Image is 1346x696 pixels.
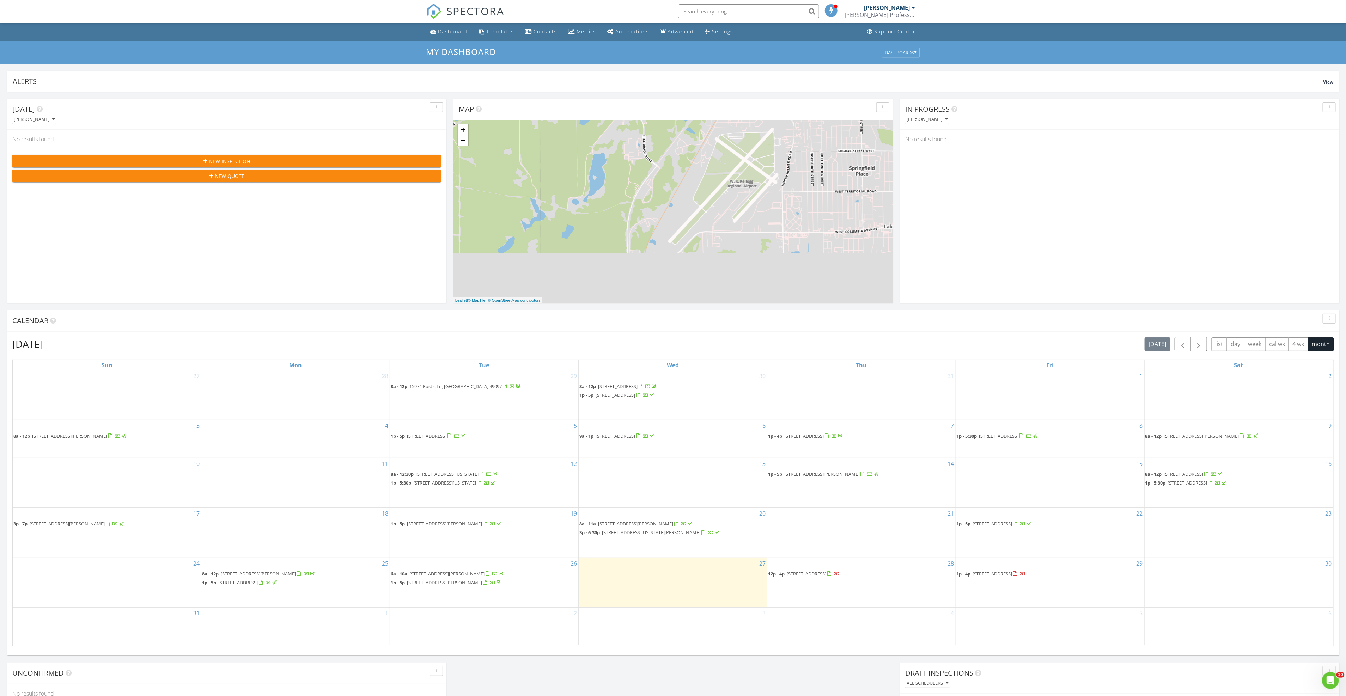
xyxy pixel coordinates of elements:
a: 8a - 12p 15974 Rustic Ln, [GEOGRAPHIC_DATA] 49097 [391,382,578,391]
span: Draft Inspections [905,668,973,678]
span: [STREET_ADDRESS] [973,521,1012,527]
a: Go to August 23, 2025 [1324,508,1333,519]
a: Zoom in [458,124,468,135]
td: Go to August 8, 2025 [956,420,1144,458]
a: Thursday [854,360,868,370]
a: Go to July 27, 2025 [192,370,201,382]
a: 1p - 5p [STREET_ADDRESS][PERSON_NAME] [391,520,578,528]
span: [STREET_ADDRESS] [218,579,258,586]
div: Metrics [577,28,596,35]
span: New Inspection [209,158,250,165]
a: Go to August 25, 2025 [380,558,390,569]
a: 1p - 5p [STREET_ADDRESS][PERSON_NAME] [391,579,578,587]
span: 1p - 4p [957,571,971,577]
a: 3p - 7p [STREET_ADDRESS][PERSON_NAME] [13,521,125,527]
span: 8a - 12p [13,433,30,439]
div: No results found [900,130,1339,149]
a: 12p - 4p [STREET_ADDRESS] [768,570,955,578]
a: Sunday [100,360,114,370]
a: Go to July 28, 2025 [380,370,390,382]
td: Go to August 21, 2025 [767,508,956,558]
td: Go to July 28, 2025 [201,370,390,420]
span: 1p - 5:30p [391,480,411,486]
button: [PERSON_NAME] [905,115,949,124]
a: Go to August 21, 2025 [946,508,956,519]
a: 1p - 5:30p [STREET_ADDRESS] [957,432,1144,441]
a: 3p - 6:30p [STREET_ADDRESS][US_STATE][PERSON_NAME] [579,529,720,536]
a: Go to August 29, 2025 [1135,558,1144,569]
div: Alerts [13,76,1323,86]
span: Map [459,104,474,114]
a: Saturday [1233,360,1245,370]
a: Go to August 9, 2025 [1327,420,1333,431]
span: 15974 Rustic Ln, [GEOGRAPHIC_DATA] 49097 [409,383,502,389]
a: Monday [288,360,303,370]
a: Go to August 14, 2025 [946,458,956,469]
a: 1p - 5:30p [STREET_ADDRESS] [1145,480,1228,486]
a: Go to September 5, 2025 [1138,608,1144,619]
a: 1p - 5p [STREET_ADDRESS] [957,520,1144,528]
td: Go to September 1, 2025 [201,607,390,645]
a: 8a - 12:30p [STREET_ADDRESS][US_STATE] [391,470,578,479]
span: 1p - 5p [579,392,593,398]
a: Go to August 20, 2025 [758,508,767,519]
span: [STREET_ADDRESS][PERSON_NAME] [784,471,859,477]
a: 8a - 12p [STREET_ADDRESS] [1145,470,1332,479]
span: View [1323,79,1333,85]
a: Go to August 10, 2025 [192,458,201,469]
div: Contacts [534,28,557,35]
span: 1p - 4p [768,433,782,439]
a: 8a - 12p 15974 Rustic Ln, [GEOGRAPHIC_DATA] 49097 [391,383,522,389]
a: 8a - 12p [STREET_ADDRESS][PERSON_NAME] [202,570,389,578]
a: Go to August 27, 2025 [758,558,767,569]
a: Settings [702,25,736,38]
a: 1p - 5:30p [STREET_ADDRESS] [1145,479,1332,487]
a: 1p - 5:30p [STREET_ADDRESS] [957,433,1039,439]
span: [STREET_ADDRESS] [787,571,826,577]
td: Go to August 24, 2025 [13,558,201,607]
button: New Inspection [12,155,441,167]
a: Go to September 6, 2025 [1327,608,1333,619]
a: 1p - 5p [STREET_ADDRESS] [579,391,766,400]
a: Go to August 3, 2025 [195,420,201,431]
a: 1p - 4p [STREET_ADDRESS] [768,432,955,441]
span: Unconfirmed [12,668,64,678]
span: [STREET_ADDRESS] [979,433,1019,439]
span: [STREET_ADDRESS][US_STATE][PERSON_NAME] [602,529,700,536]
span: [STREET_ADDRESS] [973,571,1012,577]
a: 8a - 12p [STREET_ADDRESS][PERSON_NAME] [202,571,316,577]
a: Metrics [566,25,599,38]
td: Go to September 3, 2025 [579,607,767,645]
span: 3p - 7p [13,521,28,527]
a: Go to August 13, 2025 [758,458,767,469]
button: Next month [1191,337,1207,351]
a: SPECTORA [426,10,505,24]
a: 9a - 1p [STREET_ADDRESS] [579,433,655,439]
a: Wednesday [665,360,680,370]
button: [PERSON_NAME] [12,115,56,124]
a: Zoom out [458,135,468,146]
a: Go to August 16, 2025 [1324,458,1333,469]
span: [DATE] [12,104,35,114]
span: 1p - 5p [391,579,405,586]
span: [STREET_ADDRESS][PERSON_NAME] [598,521,673,527]
span: [STREET_ADDRESS][PERSON_NAME] [1164,433,1239,439]
span: 8a - 12p [579,383,596,389]
a: Go to August 2, 2025 [1327,370,1333,382]
a: Dashboard [428,25,470,38]
span: [STREET_ADDRESS] [784,433,824,439]
a: 8a - 11a [STREET_ADDRESS][PERSON_NAME] [579,520,766,528]
a: Go to August 8, 2025 [1138,420,1144,431]
a: 6a - 10a [STREET_ADDRESS][PERSON_NAME] [391,570,578,578]
span: New Quote [215,172,244,180]
a: 1p - 5p [STREET_ADDRESS] [202,579,278,586]
button: day [1227,337,1244,351]
td: Go to September 4, 2025 [767,607,956,645]
td: Go to August 3, 2025 [13,420,201,458]
td: Go to August 16, 2025 [1144,458,1333,507]
a: Go to August 22, 2025 [1135,508,1144,519]
span: [STREET_ADDRESS][PERSON_NAME] [32,433,107,439]
button: month [1308,337,1334,351]
span: [STREET_ADDRESS][US_STATE] [413,480,476,486]
h2: [DATE] [12,337,43,351]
